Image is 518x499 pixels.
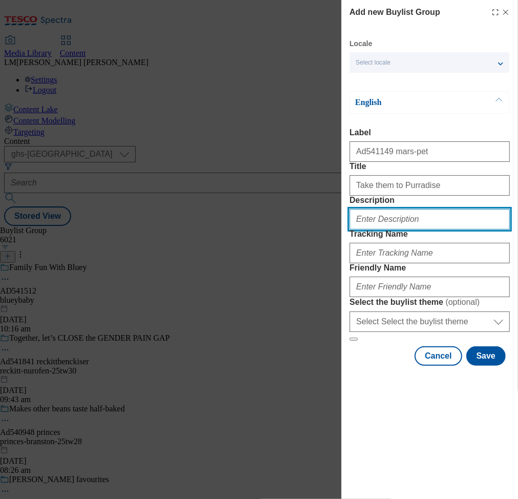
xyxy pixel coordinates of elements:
input: Enter Title [350,175,510,196]
input: Enter Description [350,209,510,230]
p: English [355,97,463,108]
span: Select locale [356,59,391,67]
button: Cancel [415,346,462,366]
label: Friendly Name [350,263,510,273]
h4: Add new Buylist Group [350,6,440,18]
input: Enter Label [350,141,510,162]
input: Enter Tracking Name [350,243,510,263]
label: Label [350,128,510,137]
button: Save [466,346,506,366]
label: Title [350,162,510,171]
button: Select locale [350,52,509,73]
input: Enter Friendly Name [350,277,510,297]
span: ( optional ) [446,298,480,306]
label: Tracking Name [350,230,510,239]
label: Locale [350,41,372,47]
label: Select the buylist theme [350,297,510,307]
label: Description [350,196,510,205]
